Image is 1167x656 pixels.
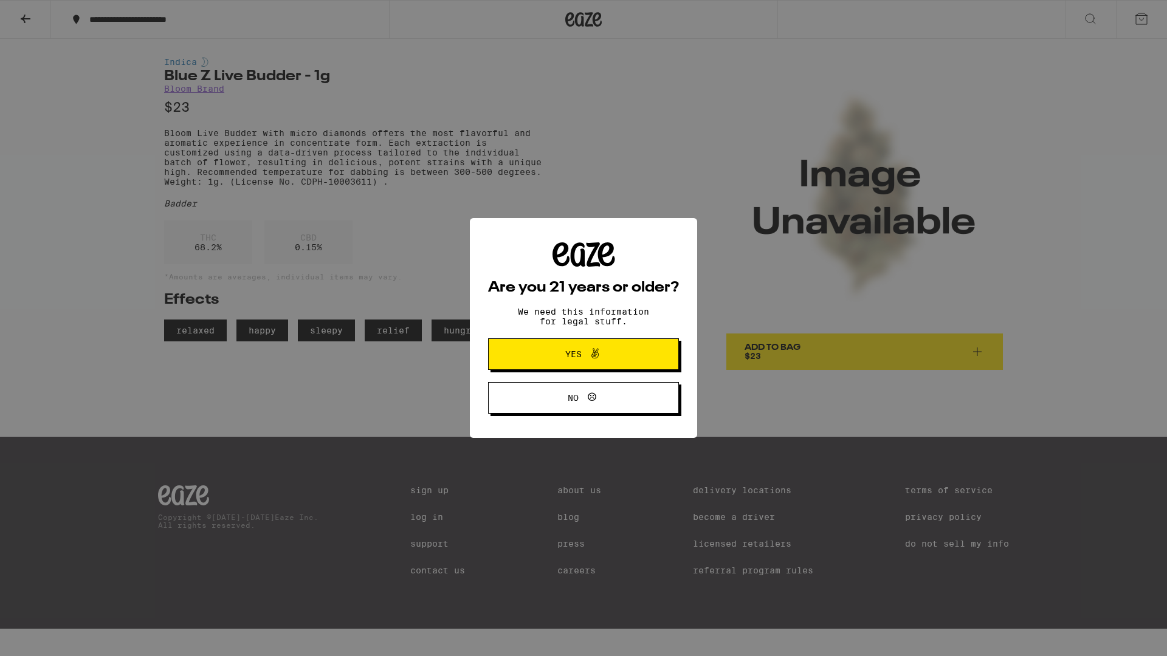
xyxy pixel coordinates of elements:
[568,394,579,402] span: No
[565,350,582,358] span: Yes
[488,281,679,295] h2: Are you 21 years or older?
[508,307,659,326] p: We need this information for legal stuff.
[488,382,679,414] button: No
[488,338,679,370] button: Yes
